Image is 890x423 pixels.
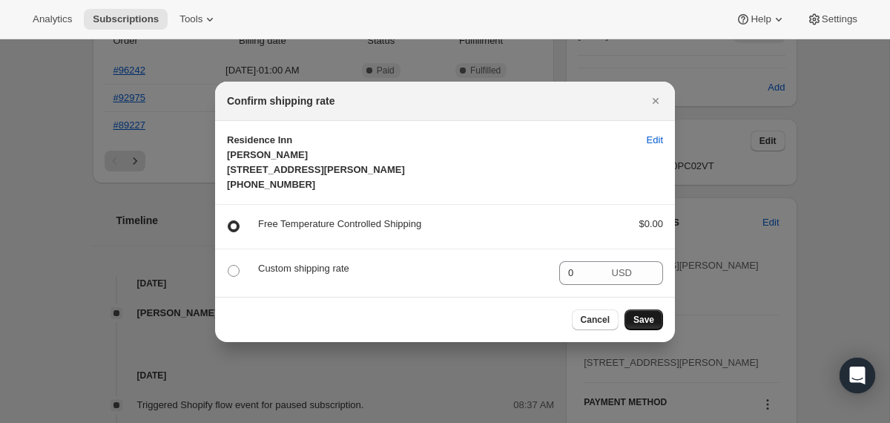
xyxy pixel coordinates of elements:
[751,13,771,25] span: Help
[258,217,615,232] p: Free Temperature Controlled Shipping
[171,9,226,30] button: Tools
[840,358,875,393] div: Open Intercom Messenger
[581,314,610,326] span: Cancel
[33,13,72,25] span: Analytics
[633,314,654,326] span: Save
[24,9,81,30] button: Analytics
[84,9,168,30] button: Subscriptions
[612,267,632,278] span: USD
[647,133,663,148] span: Edit
[822,13,857,25] span: Settings
[624,309,663,330] button: Save
[727,9,794,30] button: Help
[798,9,866,30] button: Settings
[638,128,672,152] button: Edit
[572,309,619,330] button: Cancel
[179,13,202,25] span: Tools
[227,94,334,108] h2: Confirm shipping rate
[227,134,405,190] span: Residence Inn [PERSON_NAME] [STREET_ADDRESS][PERSON_NAME] [PHONE_NUMBER]
[639,218,663,229] span: $0.00
[93,13,159,25] span: Subscriptions
[645,91,666,111] button: Close
[258,261,547,276] p: Custom shipping rate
